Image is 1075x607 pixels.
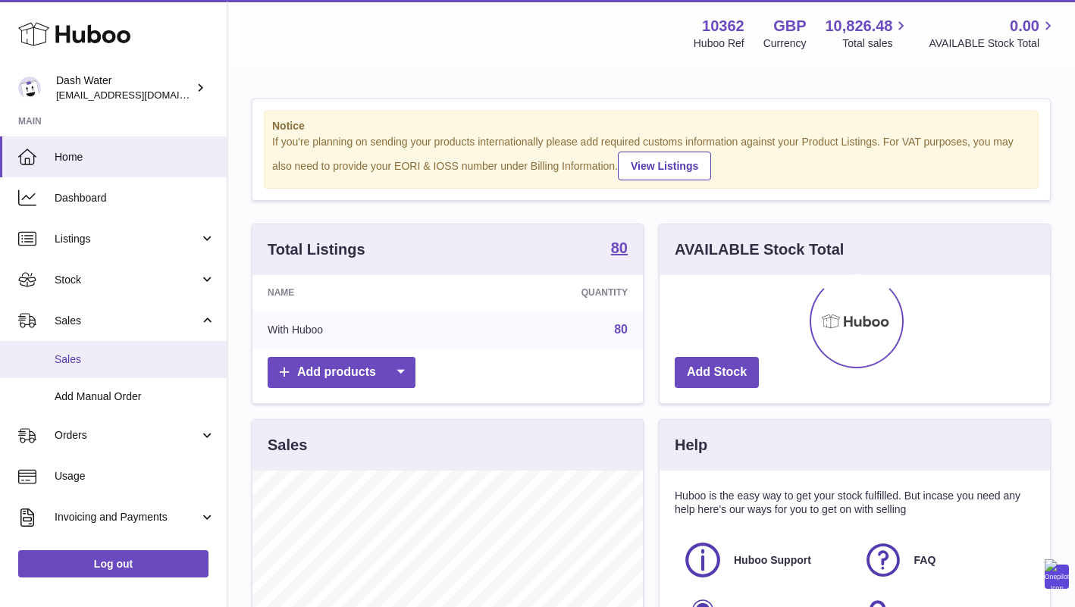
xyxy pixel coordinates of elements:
[734,553,811,568] span: Huboo Support
[55,150,215,164] span: Home
[842,36,910,51] span: Total sales
[55,273,199,287] span: Stock
[55,232,199,246] span: Listings
[56,74,193,102] div: Dash Water
[929,36,1057,51] span: AVAILABLE Stock Total
[18,77,41,99] img: bea@dash-water.com
[825,16,910,51] a: 10,826.48 Total sales
[702,16,744,36] strong: 10362
[272,119,1030,133] strong: Notice
[55,314,199,328] span: Sales
[863,540,1028,580] a: FAQ
[611,240,628,255] strong: 80
[694,36,744,51] div: Huboo Ref
[18,550,208,577] a: Log out
[682,540,848,580] a: Huboo Support
[763,36,807,51] div: Currency
[55,469,215,483] span: Usage
[773,16,806,36] strong: GBP
[825,16,892,36] span: 10,826.48
[914,553,936,568] span: FAQ
[272,135,1030,180] div: If you're planning on sending your products internationally please add required customs informati...
[618,152,711,180] a: View Listings
[55,510,199,524] span: Invoicing and Payments
[268,357,415,388] a: Add products
[675,239,844,260] h3: AVAILABLE Stock Total
[675,435,707,455] h3: Help
[611,240,628,258] a: 80
[252,310,459,349] td: With Huboo
[55,191,215,205] span: Dashboard
[55,352,215,367] span: Sales
[675,489,1035,518] p: Huboo is the easy way to get your stock fulfilled. But incase you need any help here's our ways f...
[614,323,628,336] a: 80
[268,239,365,260] h3: Total Listings
[56,89,223,101] span: [EMAIL_ADDRESS][DOMAIN_NAME]
[55,428,199,443] span: Orders
[268,435,307,455] h3: Sales
[459,275,643,310] th: Quantity
[929,16,1057,51] a: 0.00 AVAILABLE Stock Total
[252,275,459,310] th: Name
[55,390,215,404] span: Add Manual Order
[675,357,759,388] a: Add Stock
[1010,16,1039,36] span: 0.00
